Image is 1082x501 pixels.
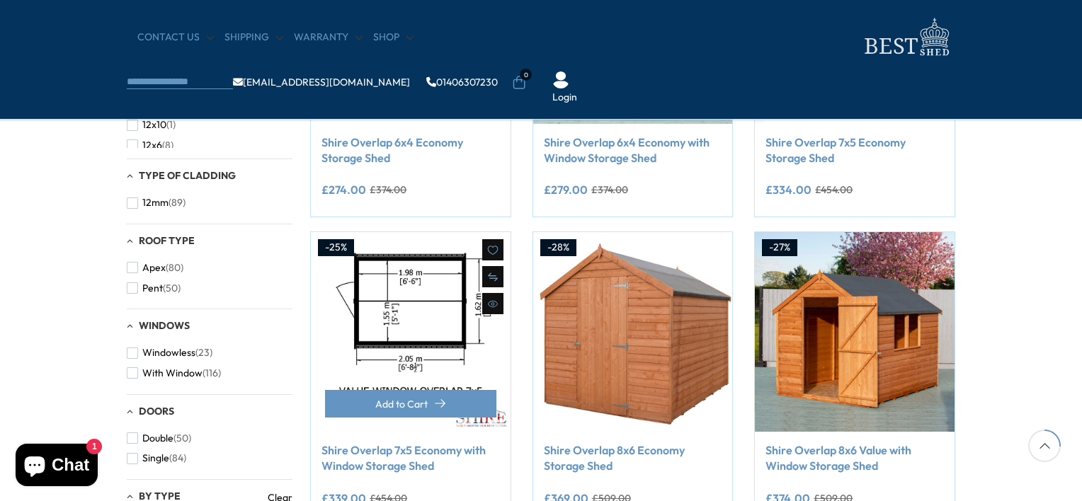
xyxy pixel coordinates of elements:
span: (50) [173,432,191,444]
img: User Icon [552,71,569,88]
span: (23) [195,347,212,359]
span: Doors [139,405,174,417]
a: 01406307230 [426,77,498,87]
span: Windows [139,319,190,332]
a: 0 [512,76,526,90]
span: With Window [142,367,203,379]
a: CONTACT US [137,30,214,45]
div: -28% [540,239,576,256]
span: (116) [203,367,221,379]
span: 12x10 [142,119,166,131]
del: £374.00 [591,185,628,195]
span: Apex [142,262,166,274]
a: Shire Overlap 7x5 Economy with Window Storage Shed [321,442,500,474]
a: Warranty [294,30,363,45]
div: -27% [762,239,797,256]
button: Double [127,428,191,449]
span: (50) [163,282,181,294]
a: Shire Overlap 6x4 Economy Storage Shed [321,134,500,166]
span: 12mm [142,197,169,209]
ins: £279.00 [544,184,588,195]
del: £374.00 [370,185,406,195]
img: logo [856,14,955,60]
button: With Window [127,363,221,384]
a: Shire Overlap 8x6 Value with Window Storage Shed [765,442,944,474]
ins: £334.00 [765,184,811,195]
button: Windowless [127,342,212,363]
a: Shipping [224,30,283,45]
a: Shop [373,30,414,45]
span: Type of Cladding [139,169,236,182]
span: (89) [169,197,186,209]
button: Single [127,448,186,468]
a: Shire Overlap 8x6 Economy Storage Shed [544,442,722,474]
a: Shire Overlap 6x4 Economy with Window Storage Shed [544,134,722,166]
span: Roof Type [139,234,195,247]
span: (1) [166,119,176,131]
a: Login [552,91,577,105]
button: Pent [127,278,181,299]
button: 12x6 [127,135,173,156]
inbox-online-store-chat: Shopify online store chat [11,444,102,490]
span: Double [142,432,173,444]
span: 0 [520,69,532,81]
del: £454.00 [815,185,853,195]
span: (80) [166,262,183,274]
a: Shire Overlap 7x5 Economy Storage Shed [765,134,944,166]
button: Add to Cart [325,390,496,417]
button: Apex [127,258,183,278]
span: Windowless [142,347,195,359]
span: Pent [142,282,163,294]
div: -25% [318,239,354,256]
span: Add to Cart [375,399,428,409]
span: 12x6 [142,139,162,151]
img: Shire Overlap 7x5 Economy with Window Storage Shed - Best Shed [311,232,511,432]
span: Single [142,452,169,464]
span: (84) [169,452,186,464]
span: (8) [162,139,173,151]
button: 12mm [127,192,186,213]
img: Shire Overlap 8x6 Economy Storage Shed - Best Shed [533,232,733,432]
ins: £274.00 [321,184,366,195]
button: 12x10 [127,115,176,135]
a: [EMAIL_ADDRESS][DOMAIN_NAME] [233,77,410,87]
